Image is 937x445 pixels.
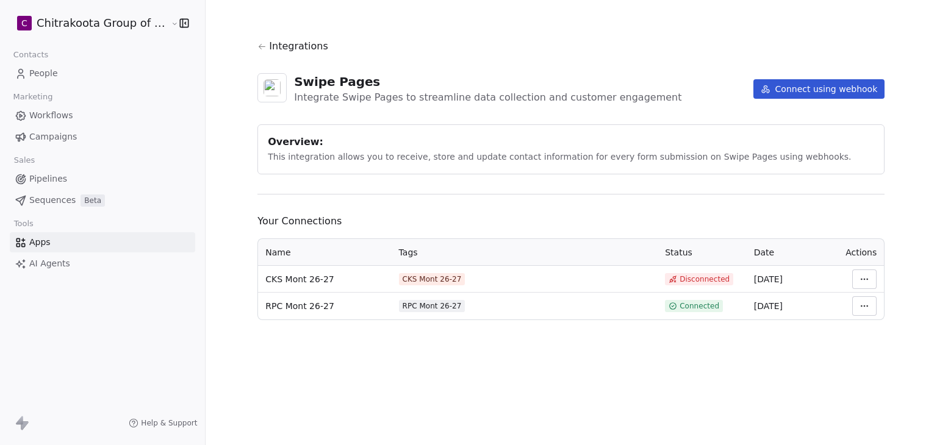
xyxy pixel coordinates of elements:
[8,46,54,64] span: Contacts
[403,301,462,311] div: RPC Mont 26-27
[10,254,195,274] a: AI Agents
[268,152,851,162] span: This integration allows you to receive, store and update contact information for every form submi...
[265,300,334,312] span: RPC Mont 26-27
[29,194,76,207] span: Sequences
[9,215,38,233] span: Tools
[754,247,774,257] span: Date
[265,247,290,257] span: Name
[753,79,885,99] button: Connect using webhook
[10,190,195,210] a: SequencesBeta
[399,247,418,257] span: Tags
[10,127,195,147] a: Campaigns
[269,39,328,54] span: Integrations
[294,90,681,105] div: Integrate Swipe Pages to streamline data collection and customer engagement
[29,130,77,143] span: Campaigns
[268,135,874,149] div: Overview:
[15,13,162,34] button: CChitrakoota Group of Institutions
[37,15,168,31] span: Chitrakoota Group of Institutions
[29,257,70,270] span: AI Agents
[680,274,730,284] span: Disconnected
[141,418,197,428] span: Help & Support
[10,63,195,84] a: People
[257,214,885,229] span: Your Connections
[8,88,58,106] span: Marketing
[9,151,40,169] span: Sales
[29,173,67,185] span: Pipelines
[265,273,334,285] span: CKS Mont 26-27
[29,109,73,122] span: Workflows
[29,236,51,249] span: Apps
[10,169,195,189] a: Pipelines
[21,17,27,29] span: C
[257,39,885,54] a: Integrations
[845,247,877,257] span: Actions
[29,67,58,80] span: People
[680,301,719,311] span: Connected
[81,194,105,207] span: Beta
[264,79,281,96] img: swipepages.svg
[10,105,195,126] a: Workflows
[754,301,783,311] span: [DATE]
[665,247,692,257] span: Status
[403,274,462,284] div: CKS Mont 26-27
[129,418,197,428] a: Help & Support
[294,73,681,90] div: Swipe Pages
[10,232,195,252] a: Apps
[754,274,783,284] span: [DATE]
